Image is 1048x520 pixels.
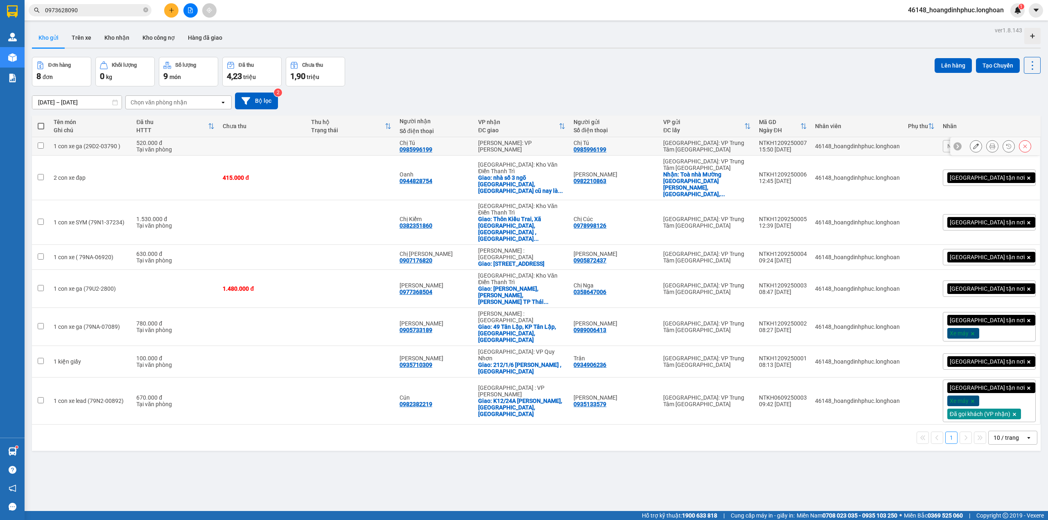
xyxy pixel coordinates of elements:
[143,7,148,14] span: close-circle
[574,257,606,264] div: 0905872437
[663,171,750,197] div: Nhận: Toà nhà Mường Thanh số 4 Trần Phú, phường Xương Huân, Vạn Thạnh , Nha Trang
[36,71,41,81] span: 8
[574,401,606,407] div: 0935133579
[663,140,750,153] div: [GEOGRAPHIC_DATA]: VP Trung Tâm [GEOGRAPHIC_DATA]
[759,222,807,229] div: 12:39 [DATE]
[574,251,655,257] div: Anh Khoa
[136,257,215,264] div: Tại văn phòng
[970,140,982,152] div: Sửa đơn hàng
[32,28,65,47] button: Kho gửi
[136,28,181,47] button: Kho công nợ
[759,362,807,368] div: 08:13 [DATE]
[32,57,91,86] button: Đơn hàng8đơn
[950,384,1025,391] span: [GEOGRAPHIC_DATA] tận nơi
[478,140,565,153] div: [PERSON_NAME]: VP [PERSON_NAME]
[759,146,807,153] div: 15:50 [DATE]
[478,203,565,216] div: [GEOGRAPHIC_DATA]: Kho Văn Điển Thanh Trì
[54,119,128,125] div: Tên món
[815,398,900,404] div: 46148_hoangdinhphuc.longhoan
[112,62,137,68] div: Khối lượng
[574,282,655,289] div: Chị Nga
[302,62,323,68] div: Chưa thu
[286,57,345,86] button: Chưa thu1,90 triệu
[183,3,198,18] button: file-add
[478,272,565,285] div: [GEOGRAPHIC_DATA]: Kho Văn Điển Thanh Trì
[54,254,128,260] div: 1 con xe ( 79NA-06920)
[136,146,215,153] div: Tại văn phòng
[908,123,928,129] div: Phụ thu
[400,355,470,362] div: Bảo Chi
[815,254,900,260] div: 46148_hoangdinhphuc.longhoan
[901,5,1010,15] span: 46148_hoangdinhphuc.longhoan
[235,93,278,109] button: Bộ lọc
[574,119,655,125] div: Người gửi
[9,466,16,474] span: question-circle
[723,511,725,520] span: |
[100,71,104,81] span: 0
[663,158,750,171] div: [GEOGRAPHIC_DATA]: VP Trung Tâm [GEOGRAPHIC_DATA]
[935,58,972,73] button: Lên hàng
[815,143,900,149] div: 46148_hoangdinhphuc.longhoan
[222,57,282,86] button: Đã thu4,23 triệu
[969,511,970,520] span: |
[1029,3,1043,18] button: caret-down
[574,222,606,229] div: 0978998126
[478,348,565,362] div: [GEOGRAPHIC_DATA]: VP Quy Nhơn
[759,119,800,125] div: Mã GD
[400,216,470,222] div: Chị Kiểm
[8,74,17,82] img: solution-icon
[106,74,112,80] span: kg
[534,235,539,242] span: ...
[54,285,128,292] div: 1 con xe ga (79U2-2800)
[558,188,563,194] span: ...
[478,119,559,125] div: VP nhận
[815,123,900,129] div: Nhân viên
[544,298,549,305] span: ...
[400,257,432,264] div: 0907176820
[1020,4,1023,9] span: 1
[950,219,1025,226] span: [GEOGRAPHIC_DATA] tận nơi
[574,327,606,333] div: 0989006413
[95,57,155,86] button: Khối lượng0kg
[400,320,470,327] div: Cao Phong
[574,178,606,184] div: 0982210863
[759,355,807,362] div: NTKH1209250001
[574,394,655,401] div: Anh Thế Anh
[759,327,807,333] div: 08:27 [DATE]
[164,3,178,18] button: plus
[169,74,181,80] span: món
[243,74,256,80] span: triệu
[574,127,655,133] div: Số điện thoại
[995,26,1022,35] div: ver 1.8.143
[574,355,655,362] div: Trân
[759,140,807,146] div: NTKH1209250007
[943,123,1036,129] div: Nhãn
[478,398,565,417] div: Giao: K12/24A Nguyễn Hữu Thọ, Hải Châu, Đà Nẵng
[143,7,148,12] span: close-circle
[659,115,754,137] th: Toggle SortBy
[815,285,900,292] div: 46148_hoangdinhphuc.longhoan
[136,401,215,407] div: Tại văn phòng
[400,146,432,153] div: 0985996199
[478,161,565,174] div: [GEOGRAPHIC_DATA]: Kho Văn Điển Thanh Trì
[7,5,18,18] img: logo-vxr
[54,219,128,226] div: 1 con xe SYM (79N1-37234)
[759,127,800,133] div: Ngày ĐH
[950,410,1010,418] span: Đã gọi khách (VP nhận)
[950,397,969,405] span: Xe máy
[136,394,215,401] div: 670.000 đ
[20,12,138,31] strong: BIÊN NHẬN VẬN CHUYỂN BẢO AN EXPRESS
[950,330,969,337] span: Xe máy
[815,174,900,181] div: 46148_hoangdinhphuc.longhoan
[32,96,122,109] input: Select a date range.
[994,434,1019,442] div: 10 / trang
[478,260,565,267] div: Giao: 7 Đường Số 1, Chu văn An, P 26, Bình Thạnh, TP HCM
[16,446,18,448] sup: 1
[1025,434,1032,441] svg: open
[478,384,565,398] div: [GEOGRAPHIC_DATA] : VP [PERSON_NAME]
[478,247,565,260] div: [PERSON_NAME] : [GEOGRAPHIC_DATA]
[950,358,1025,365] span: [GEOGRAPHIC_DATA] tận nơi
[663,251,750,264] div: [GEOGRAPHIC_DATA]: VP Trung Tâm [GEOGRAPHIC_DATA]
[720,191,725,197] span: ...
[202,3,217,18] button: aim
